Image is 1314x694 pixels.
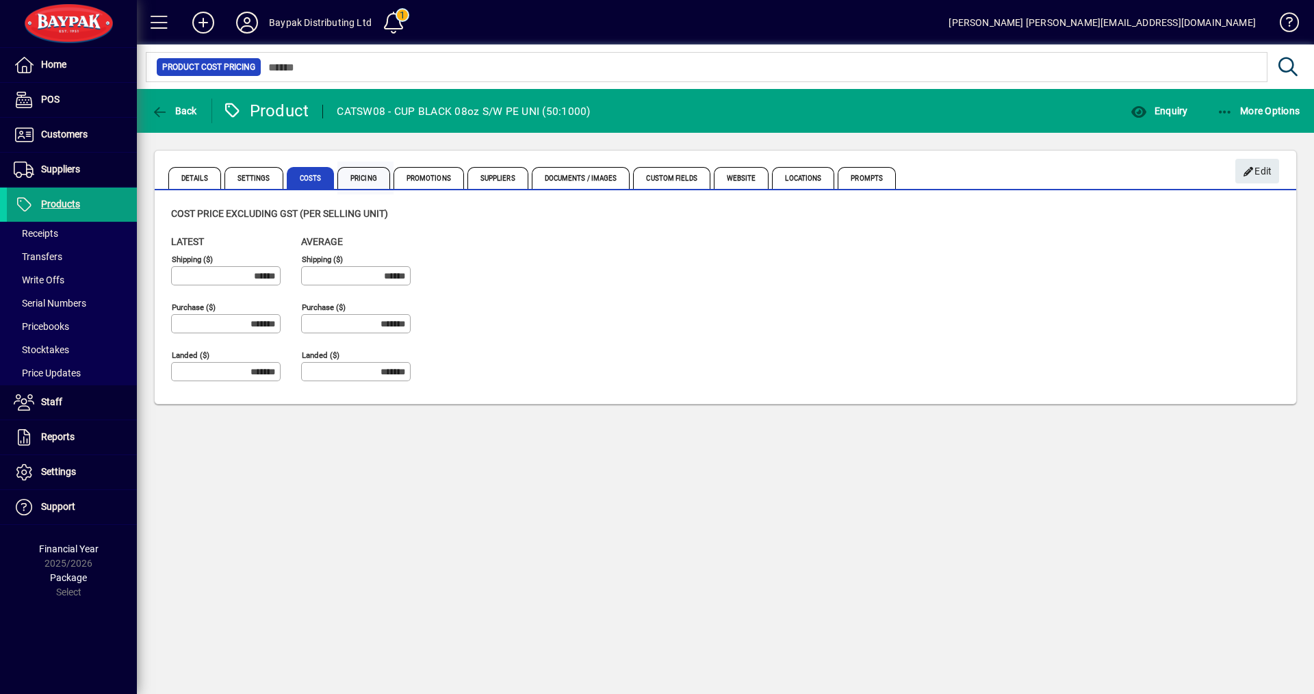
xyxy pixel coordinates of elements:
a: Staff [7,385,137,420]
span: Average [301,236,343,247]
span: Prompts [838,167,896,189]
span: More Options [1217,105,1300,116]
mat-label: Landed ($) [172,350,209,360]
button: Edit [1235,159,1279,183]
span: Products [41,198,80,209]
span: Customers [41,129,88,140]
a: Price Updates [7,361,137,385]
span: Edit [1243,160,1272,183]
span: Staff [41,396,62,407]
mat-label: Purchase ($) [172,303,216,312]
button: Enquiry [1127,99,1191,123]
span: Latest [171,236,204,247]
span: Details [168,167,221,189]
mat-label: Shipping ($) [302,255,343,264]
div: CATSW08 - CUP BLACK 08oz S/W PE UNI (50:1000) [337,101,590,123]
span: Suppliers [467,167,528,189]
span: Settings [41,466,76,477]
a: Customers [7,118,137,152]
span: Settings [224,167,283,189]
div: Product [222,100,309,122]
a: Receipts [7,222,137,245]
a: Knowledge Base [1270,3,1297,47]
span: Documents / Images [532,167,630,189]
span: Write Offs [14,274,64,285]
span: Promotions [394,167,464,189]
a: Write Offs [7,268,137,292]
span: Website [714,167,769,189]
span: Custom Fields [633,167,710,189]
div: [PERSON_NAME] [PERSON_NAME][EMAIL_ADDRESS][DOMAIN_NAME] [949,12,1256,34]
span: Back [151,105,197,116]
a: Reports [7,420,137,454]
span: Package [50,572,87,583]
span: Financial Year [39,543,99,554]
a: Serial Numbers [7,292,137,315]
span: Reports [41,431,75,442]
a: Home [7,48,137,82]
div: Baypak Distributing Ltd [269,12,372,34]
span: Serial Numbers [14,298,86,309]
button: More Options [1213,99,1304,123]
span: Cost price excluding GST (per selling unit) [171,208,388,219]
span: Receipts [14,228,58,239]
button: Back [148,99,201,123]
a: Transfers [7,245,137,268]
span: Price Updates [14,368,81,378]
button: Profile [225,10,269,35]
span: Costs [287,167,335,189]
mat-label: Landed ($) [302,350,339,360]
a: Suppliers [7,153,137,187]
app-page-header-button: Back [137,99,212,123]
a: Stocktakes [7,338,137,361]
span: Stocktakes [14,344,69,355]
span: Suppliers [41,164,80,175]
a: Pricebooks [7,315,137,338]
a: POS [7,83,137,117]
span: Locations [772,167,834,189]
mat-label: Shipping ($) [172,255,213,264]
span: Pricing [337,167,390,189]
a: Support [7,490,137,524]
span: Support [41,501,75,512]
span: POS [41,94,60,105]
span: Product Cost Pricing [162,60,255,74]
mat-label: Purchase ($) [302,303,346,312]
span: Pricebooks [14,321,69,332]
button: Add [181,10,225,35]
a: Settings [7,455,137,489]
span: Home [41,59,66,70]
span: Enquiry [1131,105,1187,116]
span: Transfers [14,251,62,262]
